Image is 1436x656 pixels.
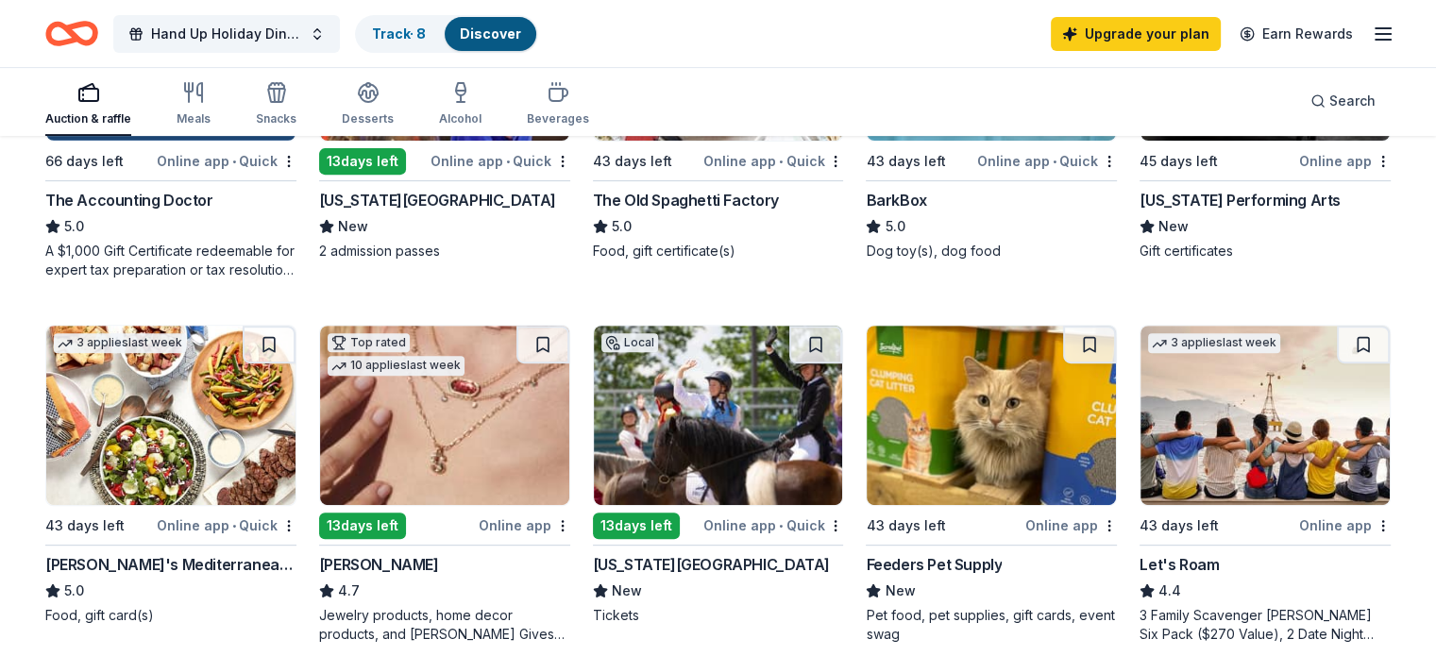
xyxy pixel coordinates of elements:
[612,580,642,602] span: New
[319,148,406,175] div: 13 days left
[593,242,844,261] div: Food, gift certificate(s)
[594,326,843,505] img: Image for Kentucky Horse Park
[593,150,672,173] div: 43 days left
[866,242,1117,261] div: Dog toy(s), dog food
[779,154,783,169] span: •
[977,149,1117,173] div: Online app Quick
[1299,149,1391,173] div: Online app
[338,580,360,602] span: 4.7
[342,111,394,126] div: Desserts
[1140,150,1218,173] div: 45 days left
[232,154,236,169] span: •
[45,606,296,625] div: Food, gift card(s)
[45,11,98,56] a: Home
[157,513,296,537] div: Online app Quick
[703,149,843,173] div: Online app Quick
[45,553,296,576] div: [PERSON_NAME]'s Mediterranean Cafe
[1228,17,1364,51] a: Earn Rewards
[1158,580,1181,602] span: 4.4
[232,518,236,533] span: •
[885,580,915,602] span: New
[319,513,406,539] div: 13 days left
[1329,90,1376,112] span: Search
[46,326,296,505] img: Image for Taziki's Mediterranean Cafe
[1025,513,1117,537] div: Online app
[1140,326,1390,505] img: Image for Let's Roam
[54,333,186,353] div: 3 applies last week
[319,553,439,576] div: [PERSON_NAME]
[779,518,783,533] span: •
[319,242,570,261] div: 2 admission passes
[593,606,844,625] div: Tickets
[867,326,1116,505] img: Image for Feeders Pet Supply
[64,215,84,238] span: 5.0
[506,154,510,169] span: •
[601,333,658,352] div: Local
[338,215,368,238] span: New
[372,25,426,42] a: Track· 8
[319,325,570,644] a: Image for Kendra ScottTop rated10 applieslast week13days leftOnline app[PERSON_NAME]4.7Jewelry pr...
[866,150,945,173] div: 43 days left
[1053,154,1056,169] span: •
[45,242,296,279] div: A $1,000 Gift Certificate redeemable for expert tax preparation or tax resolution services—recipi...
[527,111,589,126] div: Beverages
[1299,513,1391,537] div: Online app
[885,215,904,238] span: 5.0
[320,326,569,505] img: Image for Kendra Scott
[45,514,125,537] div: 43 days left
[593,553,830,576] div: [US_STATE][GEOGRAPHIC_DATA]
[328,333,410,352] div: Top rated
[177,74,211,136] button: Meals
[866,606,1117,644] div: Pet food, pet supplies, gift cards, event swag
[1140,553,1219,576] div: Let's Roam
[157,149,296,173] div: Online app Quick
[256,74,296,136] button: Snacks
[593,513,680,539] div: 13 days left
[703,513,843,537] div: Online app Quick
[45,325,296,625] a: Image for Taziki's Mediterranean Cafe3 applieslast week43 days leftOnline app•Quick[PERSON_NAME]'...
[1295,82,1391,120] button: Search
[113,15,340,53] button: Hand Up Holiday Dinner and Auction
[1051,17,1221,51] a: Upgrade your plan
[355,15,538,53] button: Track· 8Discover
[527,74,589,136] button: Beverages
[45,111,131,126] div: Auction & raffle
[1140,242,1391,261] div: Gift certificates
[1148,333,1280,353] div: 3 applies last week
[431,149,570,173] div: Online app Quick
[866,514,945,537] div: 43 days left
[45,74,131,136] button: Auction & raffle
[1140,606,1391,644] div: 3 Family Scavenger [PERSON_NAME] Six Pack ($270 Value), 2 Date Night Scavenger [PERSON_NAME] Two ...
[45,150,124,173] div: 66 days left
[45,189,213,211] div: The Accounting Doctor
[1140,325,1391,644] a: Image for Let's Roam3 applieslast week43 days leftOnline appLet's Roam4.43 Family Scavenger [PERS...
[866,553,1002,576] div: Feeders Pet Supply
[460,25,521,42] a: Discover
[1140,189,1341,211] div: [US_STATE] Performing Arts
[1158,215,1189,238] span: New
[479,513,570,537] div: Online app
[151,23,302,45] span: Hand Up Holiday Dinner and Auction
[1140,514,1219,537] div: 43 days left
[866,189,926,211] div: BarkBox
[439,74,481,136] button: Alcohol
[177,111,211,126] div: Meals
[64,580,84,602] span: 5.0
[593,325,844,625] a: Image for Kentucky Horse ParkLocal13days leftOnline app•Quick[US_STATE][GEOGRAPHIC_DATA]NewTickets
[866,325,1117,644] a: Image for Feeders Pet Supply43 days leftOnline appFeeders Pet SupplyNewPet food, pet supplies, gi...
[256,111,296,126] div: Snacks
[319,189,556,211] div: [US_STATE][GEOGRAPHIC_DATA]
[439,111,481,126] div: Alcohol
[342,74,394,136] button: Desserts
[593,189,779,211] div: The Old Spaghetti Factory
[328,356,465,376] div: 10 applies last week
[612,215,632,238] span: 5.0
[319,606,570,644] div: Jewelry products, home decor products, and [PERSON_NAME] Gives Back event in-store or online (or ...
